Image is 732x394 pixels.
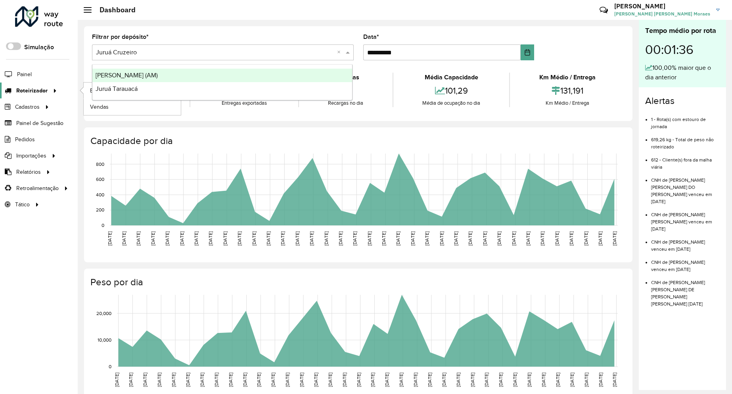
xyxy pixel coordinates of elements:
[395,99,508,107] div: Média de ocupação no dia
[301,99,391,107] div: Recargas no dia
[384,373,389,387] text: [DATE]
[525,231,531,246] text: [DATE]
[651,253,720,273] li: CNH de [PERSON_NAME] venceu em [DATE]
[96,311,111,316] text: 20,000
[15,103,40,111] span: Cadastros
[222,231,228,246] text: [DATE]
[114,373,119,387] text: [DATE]
[555,373,560,387] text: [DATE]
[395,82,508,99] div: 101,29
[96,208,104,213] text: 200
[413,373,418,387] text: [DATE]
[569,373,575,387] text: [DATE]
[102,223,104,228] text: 0
[309,231,314,246] text: [DATE]
[109,364,111,369] text: 0
[16,152,46,160] span: Importações
[651,171,720,205] li: CNH de [PERSON_NAME] [PERSON_NAME] DO [PERSON_NAME] venceu em [DATE]
[496,231,502,246] text: [DATE]
[595,2,612,19] a: Contato Rápido
[583,231,588,246] text: [DATE]
[92,32,149,42] label: Filtrar por depósito
[651,130,720,150] li: 619,26 kg - Total de peso não roteirizado
[356,373,361,387] text: [DATE]
[16,168,41,176] span: Relatórios
[256,373,261,387] text: [DATE]
[651,205,720,233] li: CNH de [PERSON_NAME] [PERSON_NAME] venceu em [DATE]
[16,86,48,95] span: Roteirizador
[614,10,710,17] span: [PERSON_NAME] [PERSON_NAME] Moraes
[342,373,347,387] text: [DATE]
[470,373,475,387] text: [DATE]
[92,6,136,14] h2: Dashboard
[612,373,617,387] text: [DATE]
[96,177,104,182] text: 600
[199,373,205,387] text: [DATE]
[453,231,458,246] text: [DATE]
[295,231,300,246] text: [DATE]
[424,231,429,246] text: [DATE]
[96,161,104,167] text: 800
[90,277,625,288] h4: Peso por dia
[15,200,30,209] span: Tático
[214,373,219,387] text: [DATE]
[324,231,329,246] text: [DATE]
[540,231,545,246] text: [DATE]
[150,231,155,246] text: [DATE]
[270,373,276,387] text: [DATE]
[136,231,141,246] text: [DATE]
[242,373,247,387] text: [DATE]
[527,373,532,387] text: [DATE]
[328,373,333,387] text: [DATE]
[484,373,489,387] text: [DATE]
[367,231,372,246] text: [DATE]
[614,2,710,10] h3: [PERSON_NAME]
[441,373,446,387] text: [DATE]
[337,48,344,57] span: Clear all
[194,231,199,246] text: [DATE]
[395,73,508,82] div: Média Capacidade
[313,373,318,387] text: [DATE]
[24,42,54,52] label: Simulação
[511,231,516,246] text: [DATE]
[468,231,473,246] text: [DATE]
[185,373,190,387] text: [DATE]
[352,231,357,246] text: [DATE]
[251,231,257,246] text: [DATE]
[142,373,148,387] text: [DATE]
[228,373,233,387] text: [DATE]
[266,231,271,246] text: [DATE]
[512,373,517,387] text: [DATE]
[651,273,720,308] li: CNH de [PERSON_NAME] [PERSON_NAME] DE [PERSON_NAME] [PERSON_NAME] [DATE]
[128,373,133,387] text: [DATE]
[338,231,343,246] text: [DATE]
[498,373,503,387] text: [DATE]
[598,231,603,246] text: [DATE]
[121,231,126,246] text: [DATE]
[90,103,109,111] span: Vendas
[512,73,623,82] div: Km Médio / Entrega
[651,233,720,253] li: CNH de [PERSON_NAME] venceu em [DATE]
[651,150,720,171] li: 612 - Cliente(s) fora da malha viária
[84,99,181,115] a: Vendas
[15,135,35,144] span: Pedidos
[612,231,617,246] text: [DATE]
[456,373,461,387] text: [DATE]
[521,44,535,60] button: Choose Date
[285,373,290,387] text: [DATE]
[427,373,432,387] text: [DATE]
[598,373,603,387] text: [DATE]
[541,373,546,387] text: [DATE]
[84,83,181,98] a: Entregas
[192,99,297,107] div: Entregas exportadas
[584,373,589,387] text: [DATE]
[482,231,487,246] text: [DATE]
[512,99,623,107] div: Km Médio / Entrega
[98,337,111,342] text: 10,000
[17,70,32,79] span: Painel
[512,82,623,99] div: 131,191
[96,192,104,197] text: 400
[645,63,720,82] div: 100,00% maior que o dia anterior
[237,231,242,246] text: [DATE]
[90,86,112,95] span: Entregas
